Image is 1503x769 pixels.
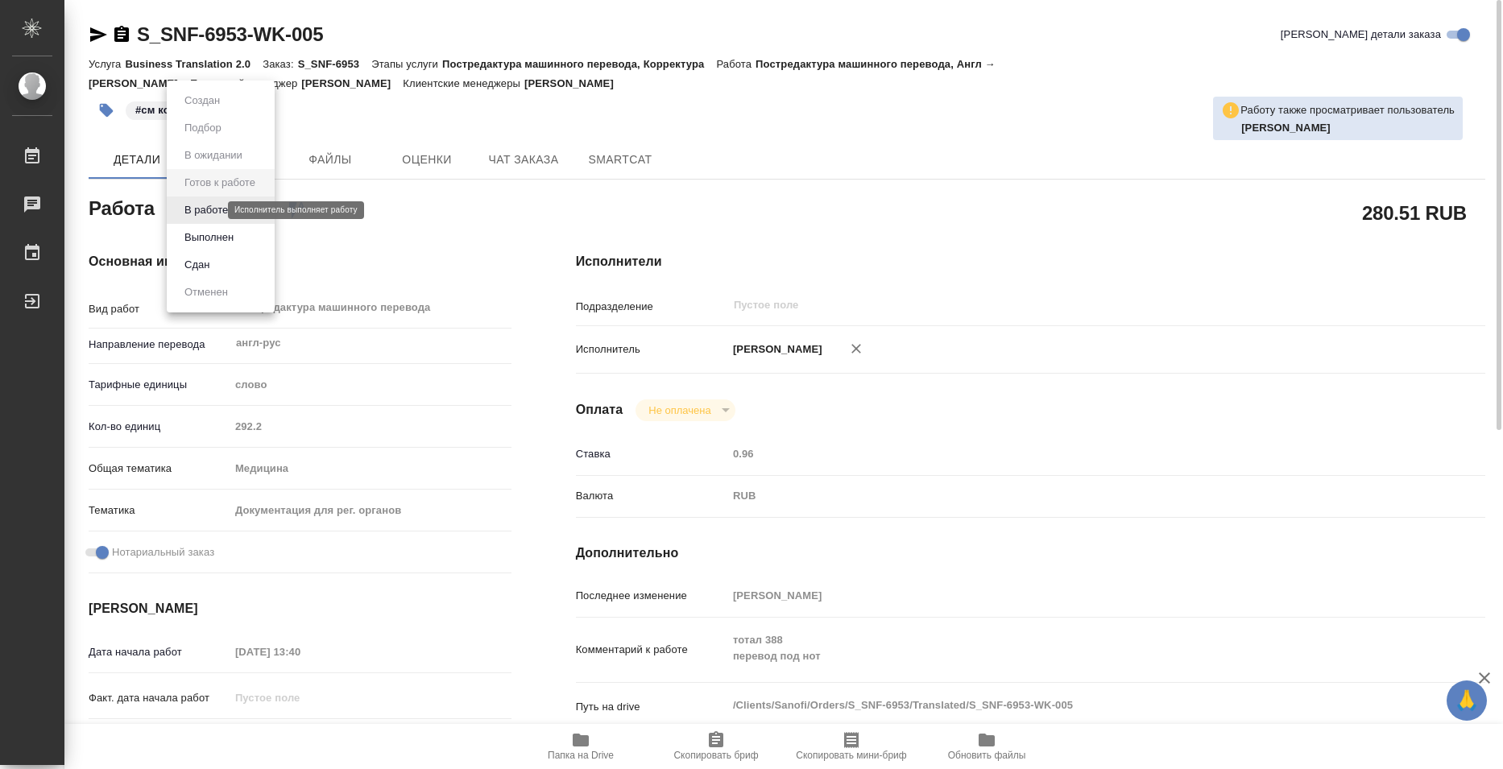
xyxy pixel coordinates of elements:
[180,92,225,110] button: Создан
[180,201,233,219] button: В работе
[180,119,226,137] button: Подбор
[180,147,247,164] button: В ожидании
[180,283,233,301] button: Отменен
[180,229,238,246] button: Выполнен
[180,256,214,274] button: Сдан
[180,174,260,192] button: Готов к работе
